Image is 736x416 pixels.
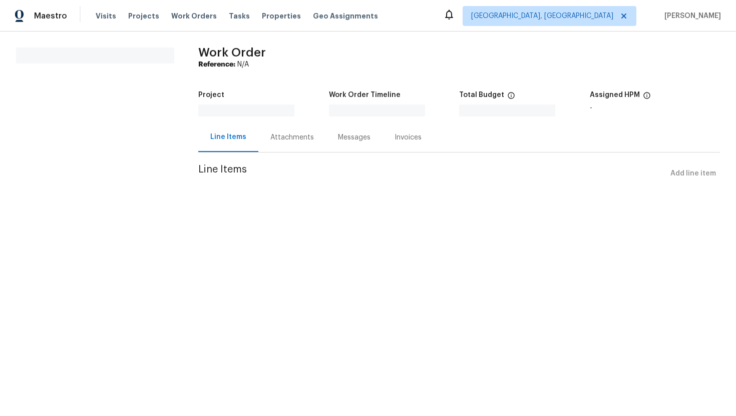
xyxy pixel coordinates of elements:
[590,104,720,111] div: -
[96,11,116,21] span: Visits
[198,61,235,68] b: Reference:
[660,11,721,21] span: [PERSON_NAME]
[198,59,720,69] div: N/A
[270,132,314,142] div: Attachments
[171,11,217,21] span: Work Orders
[395,132,422,142] div: Invoices
[459,91,504,98] h5: Total Budget
[643,91,651,104] span: The hpm assigned to this work order.
[338,132,371,142] div: Messages
[128,11,159,21] span: Projects
[329,91,401,98] h5: Work Order Timeline
[198,46,266,58] span: Work Order
[198,91,224,98] h5: Project
[198,164,666,183] span: Line Items
[210,132,246,142] div: Line Items
[313,11,378,21] span: Geo Assignments
[590,91,640,98] h5: Assigned HPM
[507,91,515,104] span: The total cost of line items that have been proposed by Opendoor. This sum includes line items th...
[471,11,613,21] span: [GEOGRAPHIC_DATA], [GEOGRAPHIC_DATA]
[229,12,250,19] span: Tasks
[262,11,301,21] span: Properties
[34,11,67,21] span: Maestro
